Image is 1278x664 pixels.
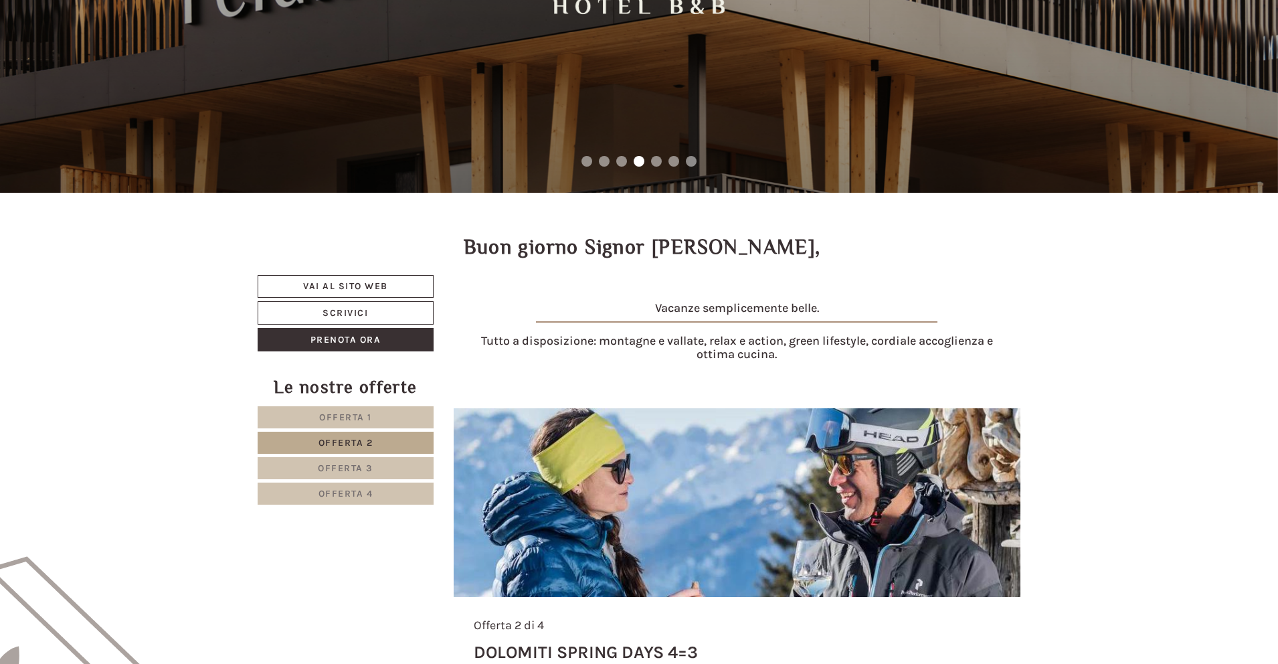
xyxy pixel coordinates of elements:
[258,275,434,298] a: Vai al sito web
[456,353,527,376] button: Invia
[258,328,434,351] a: Prenota ora
[318,463,373,474] span: Offerta 3
[258,301,434,325] a: Scrivici
[227,10,299,33] div: mercoledì
[474,302,1001,329] h4: Vacanze semplicemente belle.
[319,412,372,423] span: Offerta 1
[464,236,821,258] h1: Buon giorno Signor [PERSON_NAME],
[454,408,1021,598] img: dolomiti-spring-days-4-3-It2-cwm-18764p.jpg
[474,618,544,633] span: Offerta 2 di 4
[318,488,373,499] span: Offerta 4
[20,39,210,50] div: Hotel B&B Feldmessner
[258,375,434,400] div: Le nostre offerte
[318,437,373,448] span: Offerta 2
[474,335,1001,361] h4: Tutto a disposizione: montagne e vallate, relax e action, green lifestyle, cordiale accoglienza e...
[20,65,210,74] small: 11:09
[10,36,217,77] div: Buon giorno, come possiamo aiutarla?
[536,321,937,323] img: image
